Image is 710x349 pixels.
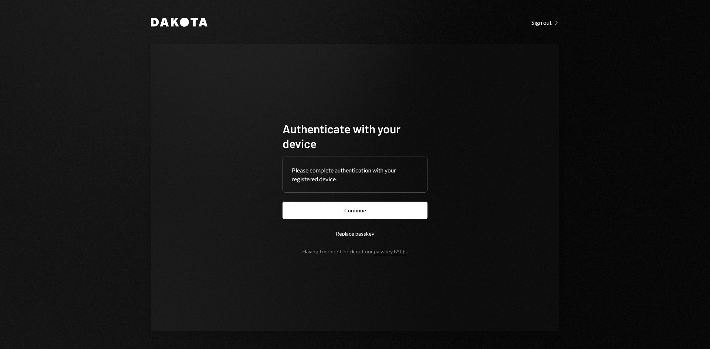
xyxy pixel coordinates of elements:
[283,225,427,242] button: Replace passkey
[374,248,407,255] a: passkey FAQs
[302,248,408,254] div: Having trouble? Check out our .
[531,19,559,26] div: Sign out
[283,202,427,219] button: Continue
[292,166,418,184] div: Please complete authentication with your registered device.
[283,121,427,151] h1: Authenticate with your device
[531,18,559,26] a: Sign out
